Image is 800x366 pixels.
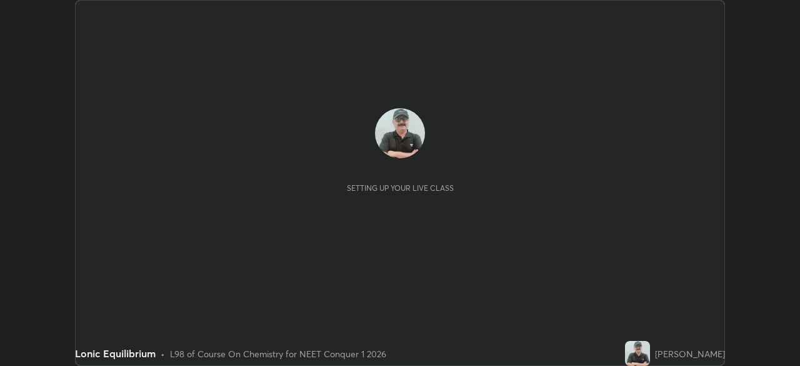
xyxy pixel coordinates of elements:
[75,346,156,361] div: Lonic Equilibrium
[625,341,650,366] img: 91f328810c824c01b6815d32d6391758.jpg
[161,347,165,360] div: •
[170,347,386,360] div: L98 of Course On Chemistry for NEET Conquer 1 2026
[347,183,454,193] div: Setting up your live class
[375,108,425,158] img: 91f328810c824c01b6815d32d6391758.jpg
[655,347,725,360] div: [PERSON_NAME]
